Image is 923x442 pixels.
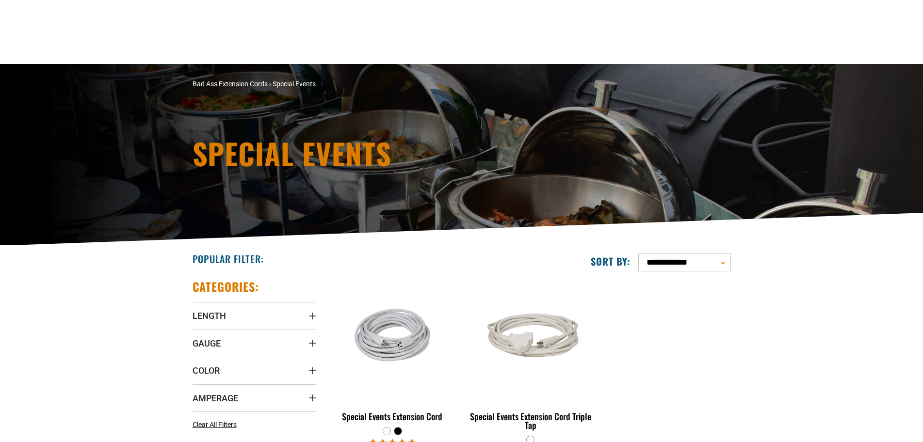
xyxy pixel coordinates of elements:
[331,300,453,380] img: white
[193,421,237,428] span: Clear All Filters
[193,310,226,321] span: Length
[193,253,264,265] h2: Popular Filter:
[193,338,221,349] span: Gauge
[193,365,220,376] span: Color
[193,357,316,384] summary: Color
[193,393,238,404] span: Amperage
[269,80,271,88] span: ›
[469,412,592,429] div: Special Events Extension Cord Triple Tap
[193,79,547,89] nav: breadcrumbs
[591,255,631,268] label: Sort by:
[331,412,454,421] div: Special Events Extension Cord
[193,420,241,430] a: Clear All Filters
[331,279,454,426] a: white Special Events Extension Cord
[193,302,316,329] summary: Length
[470,302,592,377] img: white
[193,279,259,294] h2: Categories:
[469,279,592,435] a: white Special Events Extension Cord Triple Tap
[193,330,316,357] summary: Gauge
[273,80,316,88] span: Special Events
[193,80,268,88] a: Bad Ass Extension Cords
[193,384,316,411] summary: Amperage
[193,139,547,168] h1: Special Events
